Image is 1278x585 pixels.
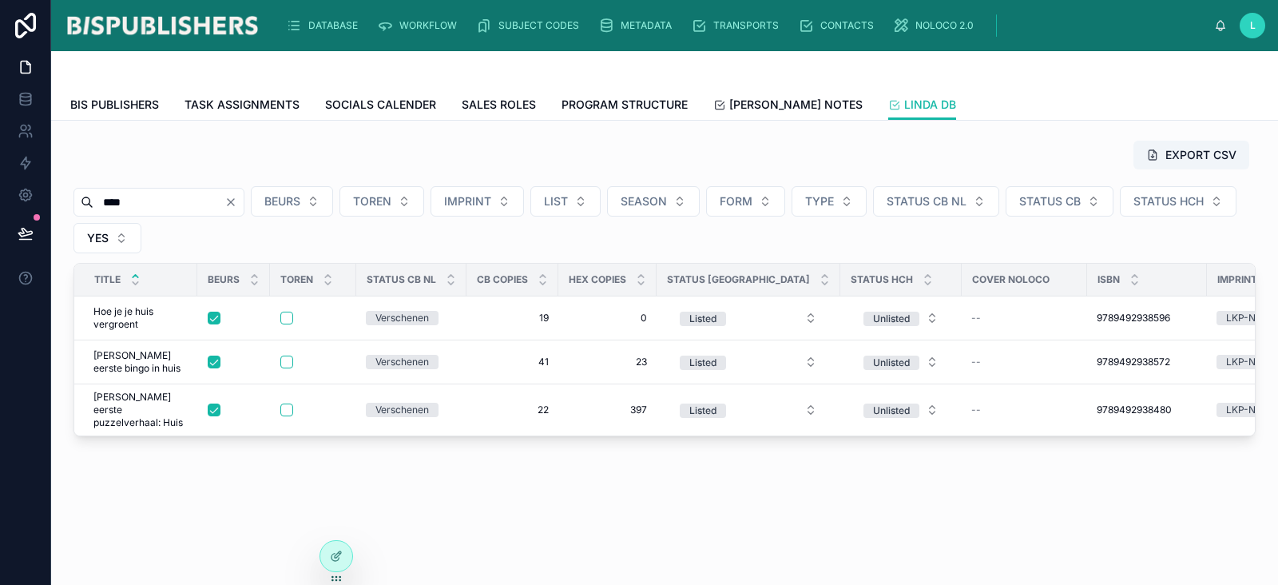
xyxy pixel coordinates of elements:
div: Unlisted [873,312,910,326]
div: Verschenen [375,311,429,325]
div: LKP-NL [1226,355,1261,369]
span: BIS PUBLISHERS [70,97,159,113]
span: L [1250,19,1256,32]
a: [PERSON_NAME] NOTES [713,90,863,122]
a: Verschenen [366,403,457,417]
a: Verschenen [366,355,457,369]
a: CONTACTS [793,11,885,40]
span: SALES ROLES [462,97,536,113]
a: LINDA DB [888,90,956,121]
a: -- [971,404,1078,416]
span: 9789492938572 [1097,356,1170,368]
span: -- [971,312,981,324]
div: Verschenen [375,403,429,417]
a: Select Button [666,347,831,377]
button: Select Button [667,304,830,332]
button: Unselect UNLISTED [863,354,919,370]
a: TRANSPORTS [686,11,790,40]
button: Select Button [73,223,141,253]
a: 19 [476,312,549,324]
a: DATABASE [281,11,369,40]
button: Unselect LISTED [680,354,726,370]
a: 9789492938480 [1097,404,1197,416]
div: LKP-NL [1226,403,1261,417]
button: Select Button [339,186,424,217]
a: 0 [568,312,647,324]
button: Select Button [1120,186,1236,217]
a: 9789492938596 [1097,312,1197,324]
span: WORKFLOW [399,19,457,32]
a: Select Button [850,303,952,333]
span: TOREN [280,273,313,286]
a: 22 [476,404,549,416]
div: Listed [689,404,716,418]
img: App logo [64,13,260,38]
span: TRANSPORTS [713,19,779,32]
button: Select Button [851,396,951,424]
button: EXPORT CSV [1133,141,1249,169]
button: Select Button [851,304,951,332]
button: Clear [224,196,244,209]
a: 41 [476,356,549,368]
span: ISBN [1097,273,1120,286]
span: TASK ASSIGNMENTS [185,97,300,113]
span: BEURS [264,193,300,209]
span: LINDA DB [904,97,956,113]
a: WORKFLOW [372,11,468,40]
span: STATUS HCH [1133,193,1204,209]
span: LIST [544,193,568,209]
a: 397 [568,404,647,416]
button: Select Button [706,186,785,217]
div: Listed [689,312,716,326]
span: [PERSON_NAME] NOTES [729,97,863,113]
a: Hoe je je huis vergroent [93,305,188,331]
span: CB Copies [477,273,528,286]
a: BIS PUBLISHERS [70,90,159,122]
span: STATUS CB NL [367,273,436,286]
span: COVER Noloco [972,273,1050,286]
a: [PERSON_NAME] eerste bingo in huis [93,349,188,375]
a: SOCIALS CALENDER [325,90,436,122]
span: STATUS CB NL [887,193,966,209]
a: Select Button [666,303,831,333]
button: Unselect LISTED [680,310,726,326]
a: -- [971,356,1078,368]
button: Select Button [667,348,830,376]
a: 23 [568,356,647,368]
span: 9789492938480 [1097,404,1172,416]
a: NOLOCO 2.0 [888,11,985,40]
span: PROGRAM STRUCTURE [562,97,688,113]
a: TASK ASSIGNMENTS [185,90,300,122]
span: [PERSON_NAME] eerste puzzelverhaal: Huis [93,391,188,429]
div: Unlisted [873,404,910,418]
a: Select Button [850,395,952,425]
span: SUBJECT CODES [498,19,579,32]
button: Unselect UNLISTED [863,402,919,418]
button: Unselect LISTED [680,402,726,418]
span: -- [971,356,981,368]
span: STATUS CB [1019,193,1081,209]
button: Select Button [251,186,333,217]
div: Verschenen [375,355,429,369]
span: CONTACTS [820,19,874,32]
button: Select Button [792,186,867,217]
span: SEASON [621,193,667,209]
span: 9789492938596 [1097,312,1170,324]
span: TITLE [94,273,121,286]
div: Unlisted [873,356,910,370]
span: DATABASE [308,19,358,32]
a: SUBJECT CODES [471,11,590,40]
button: Select Button [851,348,951,376]
div: LKP-NL [1226,311,1261,325]
span: IMPRINT [1217,273,1257,286]
span: BEURS [208,273,240,286]
a: Select Button [850,347,952,377]
span: TOREN [353,193,391,209]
